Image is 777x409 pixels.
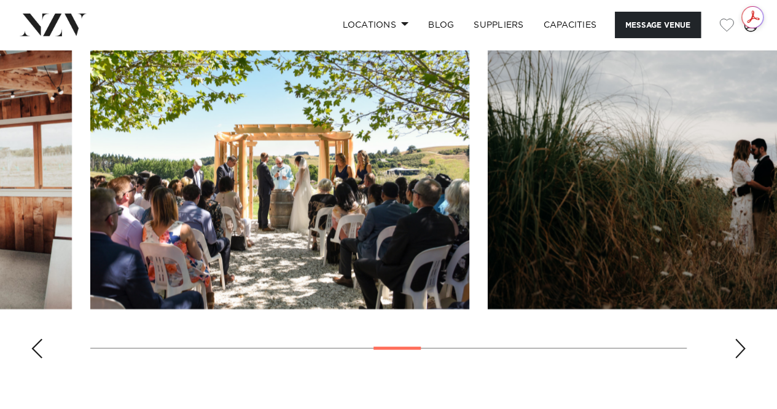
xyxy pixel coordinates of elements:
[464,12,533,38] a: SUPPLIERS
[332,12,418,38] a: Locations
[418,12,464,38] a: BLOG
[20,14,87,36] img: nzv-logo.png
[90,31,469,309] swiper-slide: 10 / 19
[615,12,701,38] button: Message Venue
[534,12,607,38] a: Capacities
